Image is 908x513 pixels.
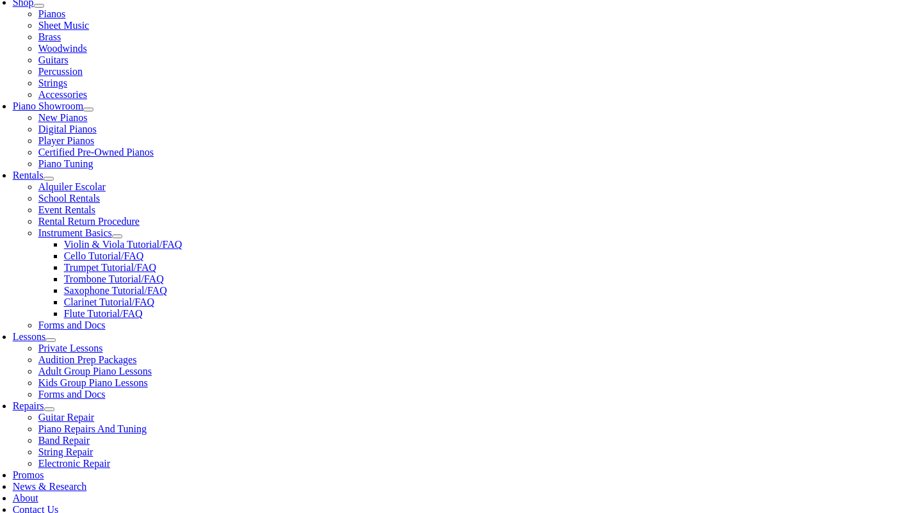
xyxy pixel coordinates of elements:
a: Rental Return Procedure [38,216,140,227]
a: New Pianos [38,112,88,123]
a: Pianos [38,8,66,19]
a: Player Pianos [38,135,95,146]
a: Woodwinds [38,43,87,54]
a: Trombone Tutorial/FAQ [64,273,164,284]
button: Open submenu of Shop [34,4,44,8]
a: Lessons [13,331,46,342]
a: Digital Pianos [38,124,97,134]
a: Guitar Repair [38,412,95,423]
a: Clarinet Tutorial/FAQ [64,297,155,307]
a: Forms and Docs [38,389,106,400]
a: Accessories [38,89,87,100]
button: Open submenu of Repairs [44,407,54,411]
a: Rentals [13,170,44,181]
a: Piano Showroom [13,101,84,111]
a: About [13,493,38,503]
a: School Rentals [38,193,100,204]
a: Strings [38,77,67,88]
a: Alquiler Escolar [38,181,106,192]
a: Repairs [13,400,44,411]
a: Electronic Repair [38,458,110,469]
a: Audition Prep Packages [38,354,137,365]
a: Piano Tuning [38,158,93,169]
a: Sheet Music [38,20,90,31]
a: Adult Group Piano Lessons [38,366,152,377]
a: Promos [13,469,44,480]
a: Percussion [38,66,83,77]
a: Certified Pre-Owned Pianos [38,147,154,158]
a: Band Repair [38,435,90,446]
a: Piano Repairs And Tuning [38,423,147,434]
a: Brass [38,31,61,42]
a: Forms and Docs [38,320,106,330]
button: Open submenu of Piano Showroom [83,108,93,111]
button: Open submenu of Instrument Basics [112,234,122,238]
a: Private Lessons [38,343,103,354]
button: Open submenu of Rentals [44,177,54,181]
a: Instrument Basics [38,227,112,238]
a: Violin & Viola Tutorial/FAQ [64,239,182,250]
a: Cello Tutorial/FAQ [64,250,144,261]
a: String Repair [38,446,93,457]
a: Guitars [38,54,69,65]
a: Kids Group Piano Lessons [38,377,148,388]
a: Trumpet Tutorial/FAQ [64,262,156,273]
a: News & Research [13,481,87,492]
a: Saxophone Tutorial/FAQ [64,285,167,296]
a: Event Rentals [38,204,95,215]
a: Flute Tutorial/FAQ [64,308,143,319]
button: Open submenu of Lessons [45,338,56,342]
